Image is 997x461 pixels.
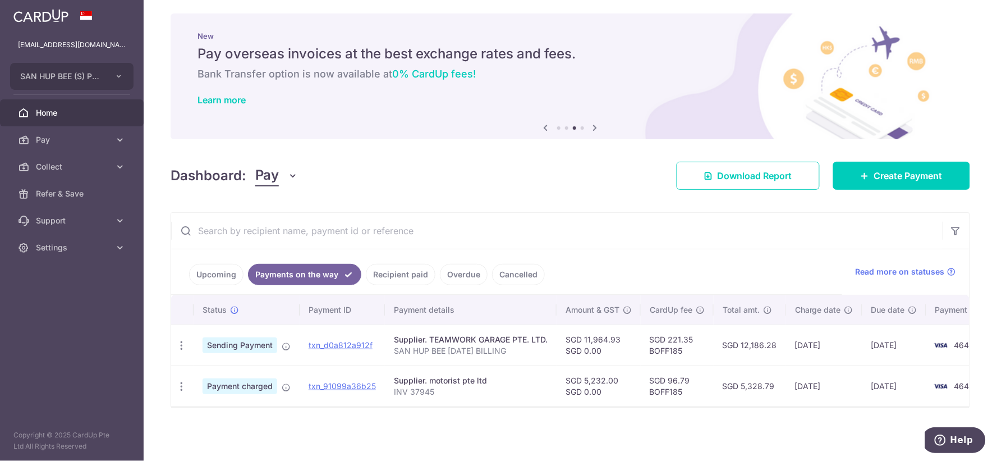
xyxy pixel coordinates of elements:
[171,13,970,139] img: International Invoice Banner
[394,386,548,398] p: INV 37945
[13,9,68,22] img: CardUp
[10,63,134,90] button: SAN HUP BEE (S) PTE LTD
[394,345,548,357] p: SAN HUP BEE [DATE] BILLING
[300,295,385,325] th: Payment ID
[786,325,862,366] td: [DATE]
[203,337,277,353] span: Sending Payment
[197,67,943,81] h6: Bank Transfer option is now available at
[18,39,126,51] p: [EMAIL_ADDRESS][DOMAIN_NAME]
[197,45,943,63] h5: Pay overseas invoices at the best exchange rates and fees.
[954,381,975,391] span: 4643
[557,366,641,407] td: SGD 5,232.00 SGD 0.00
[394,375,548,386] div: Supplier. motorist pte ltd
[925,427,986,455] iframe: Opens a widget where you can find more information
[786,366,862,407] td: [DATE]
[718,169,792,182] span: Download Report
[566,304,619,316] span: Amount & GST
[203,304,227,316] span: Status
[874,169,943,182] span: Create Payment
[871,304,905,316] span: Due date
[723,304,760,316] span: Total amt.
[171,213,943,249] input: Search by recipient name, payment id or reference
[197,94,246,106] a: Learn more
[36,107,110,118] span: Home
[248,264,361,285] a: Payments on the way
[677,162,820,190] a: Download Report
[171,166,246,186] h4: Dashboard:
[255,165,279,186] span: Pay
[862,366,926,407] td: [DATE]
[20,71,103,82] span: SAN HUP BEE (S) PTE LTD
[36,242,110,253] span: Settings
[366,264,435,285] a: Recipient paid
[394,334,548,345] div: Supplier. TEAMWORK GARAGE PTE. LTD.
[795,304,841,316] span: Charge date
[856,266,945,277] span: Read more on statuses
[309,340,373,350] a: txn_d0a812a912f
[862,325,926,366] td: [DATE]
[203,378,277,394] span: Payment charged
[36,215,110,226] span: Support
[930,380,952,393] img: Bank Card
[492,264,545,285] a: Cancelled
[197,31,943,40] p: New
[954,340,975,350] span: 4643
[189,264,243,285] a: Upcoming
[856,266,956,277] a: Read more on statuses
[440,264,488,285] a: Overdue
[385,295,557,325] th: Payment details
[641,325,714,366] td: SGD 221.35 BOFF185
[930,339,952,352] img: Bank Card
[255,165,298,186] button: Pay
[714,325,786,366] td: SGD 12,186.28
[36,188,110,199] span: Refer & Save
[309,381,376,391] a: txn_91099a36b25
[833,162,970,190] a: Create Payment
[36,161,110,172] span: Collect
[392,68,476,80] span: 0% CardUp fees!
[641,366,714,407] td: SGD 96.79 BOFF185
[36,134,110,145] span: Pay
[650,304,692,316] span: CardUp fee
[557,325,641,366] td: SGD 11,964.93 SGD 0.00
[714,366,786,407] td: SGD 5,328.79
